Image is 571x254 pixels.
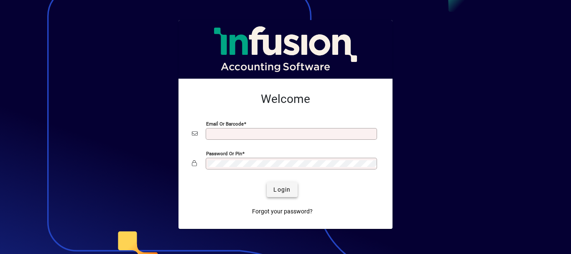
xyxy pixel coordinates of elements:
[273,185,291,194] span: Login
[252,207,313,216] span: Forgot your password?
[206,151,242,157] mat-label: Password or Pin
[267,182,297,197] button: Login
[206,121,244,127] mat-label: Email or Barcode
[192,92,379,106] h2: Welcome
[249,204,316,219] a: Forgot your password?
